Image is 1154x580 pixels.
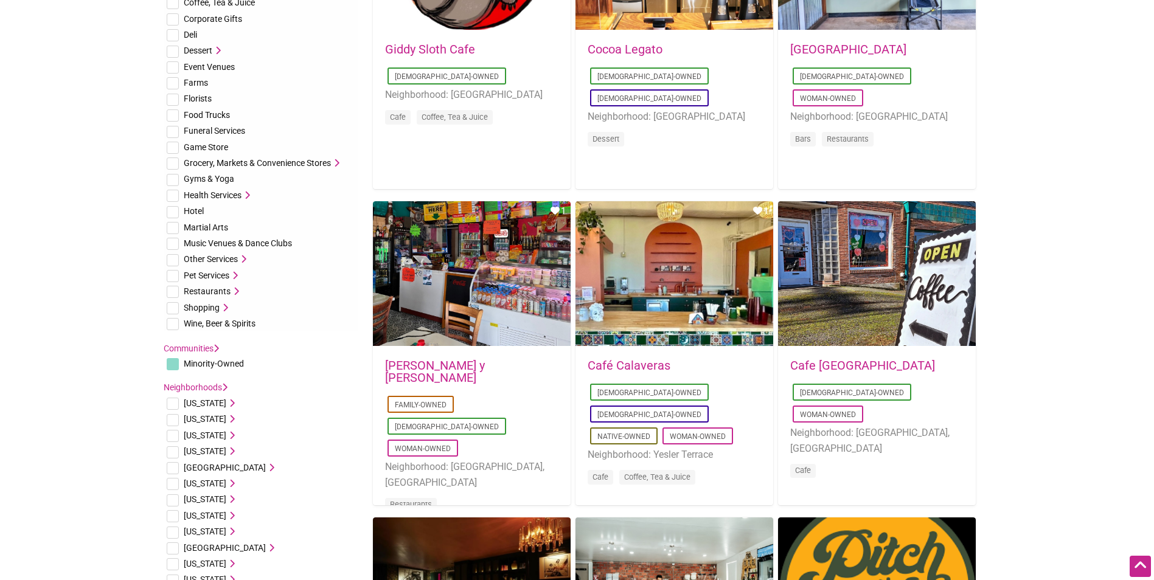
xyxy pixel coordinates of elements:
[395,401,447,409] a: Family-Owned
[184,319,255,328] span: Wine, Beer & Spirits
[184,94,212,103] span: Florists
[670,432,726,441] a: Woman-Owned
[593,134,619,143] a: Dessert
[184,446,226,456] span: [US_STATE]
[385,459,558,490] li: Neighborhood: [GEOGRAPHIC_DATA], [GEOGRAPHIC_DATA]
[395,423,499,431] a: [DEMOGRAPHIC_DATA]-Owned
[795,466,811,475] a: Cafe
[790,358,935,373] a: Cafe [GEOGRAPHIC_DATA]
[800,72,904,81] a: [DEMOGRAPHIC_DATA]-Owned
[184,559,226,568] span: [US_STATE]
[390,500,432,509] a: Restaurants
[184,46,212,55] span: Dessert
[597,72,701,81] a: [DEMOGRAPHIC_DATA]-Owned
[184,142,228,152] span: Game Store
[385,87,558,103] li: Neighborhood: [GEOGRAPHIC_DATA]
[184,78,208,88] span: Farms
[184,14,242,24] span: Corporate Gifts
[800,388,904,397] a: [DEMOGRAPHIC_DATA]-Owned
[184,526,226,536] span: [US_STATE]
[790,425,964,456] li: Neighborhood: [GEOGRAPHIC_DATA], [GEOGRAPHIC_DATA]
[790,42,906,57] a: [GEOGRAPHIC_DATA]
[184,62,235,72] span: Event Venues
[184,430,226,440] span: [US_STATE]
[184,414,226,424] span: [US_STATE]
[827,134,869,143] a: Restaurants
[422,112,488,122] a: Coffee, Tea & Juice
[184,30,197,40] span: Deli
[184,238,292,248] span: Music Venues & Dance Clubs
[184,110,230,120] span: Food Trucks
[597,94,701,103] a: [DEMOGRAPHIC_DATA]-Owned
[385,358,485,385] a: [PERSON_NAME] y [PERSON_NAME]
[390,112,406,122] a: Cafe
[184,494,226,504] span: [US_STATE]
[588,447,761,463] li: Neighborhood: Yesler Terrace
[184,286,231,296] span: Restaurants
[184,158,331,168] span: Grocery, Markets & Convenience Stores
[790,109,964,125] li: Neighborhood: [GEOGRAPHIC_DATA]
[1130,556,1151,577] div: Scroll Back to Top
[593,472,608,482] a: Cafe
[795,134,811,143] a: Bars
[184,303,220,312] span: Shopping
[164,382,228,392] a: Neighborhoods
[164,344,219,353] a: Communities
[588,42,662,57] a: Cocoa Legato
[184,543,266,553] span: [GEOGRAPHIC_DATA]
[184,398,226,408] span: [US_STATE]
[184,126,245,136] span: Funeral Services
[184,359,244,368] span: Minority-Owned
[800,410,856,419] a: Woman-Owned
[597,432,650,441] a: Native-Owned
[184,174,234,184] span: Gyms & Yoga
[385,42,475,57] a: Giddy Sloth Cafe
[588,358,670,373] a: Café Calaveras
[395,444,451,453] a: Woman-Owned
[184,223,228,232] span: Martial Arts
[395,72,499,81] a: [DEMOGRAPHIC_DATA]-Owned
[184,206,204,216] span: Hotel
[588,109,761,125] li: Neighborhood: [GEOGRAPHIC_DATA]
[184,463,266,472] span: [GEOGRAPHIC_DATA]
[184,271,229,280] span: Pet Services
[184,190,242,200] span: Health Services
[184,254,238,264] span: Other Services
[624,472,690,482] a: Coffee, Tea & Juice
[597,410,701,419] a: [DEMOGRAPHIC_DATA]-Owned
[800,94,856,103] a: Woman-Owned
[184,511,226,520] span: [US_STATE]
[597,388,701,397] a: [DEMOGRAPHIC_DATA]-Owned
[184,478,226,488] span: [US_STATE]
